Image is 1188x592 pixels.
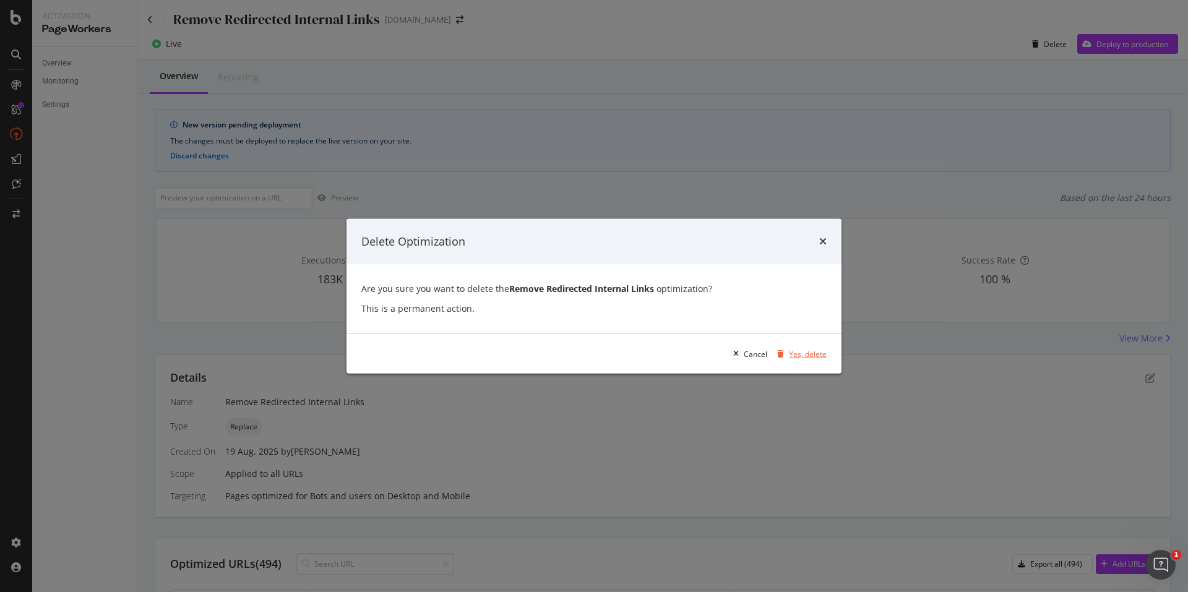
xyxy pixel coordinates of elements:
div: times [819,233,827,249]
div: Are you sure you want to delete the optimization? This is a permanent action. [361,279,827,319]
button: Yes, delete [772,344,827,364]
div: Delete Optimization [361,233,465,249]
span: 1 [1171,550,1181,560]
div: modal [346,218,841,374]
strong: Remove Redirected Internal Links [509,283,654,294]
iframe: Intercom live chat [1146,550,1176,580]
div: Cancel [744,348,767,359]
button: Cancel [728,344,767,364]
div: Yes, delete [789,348,827,359]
